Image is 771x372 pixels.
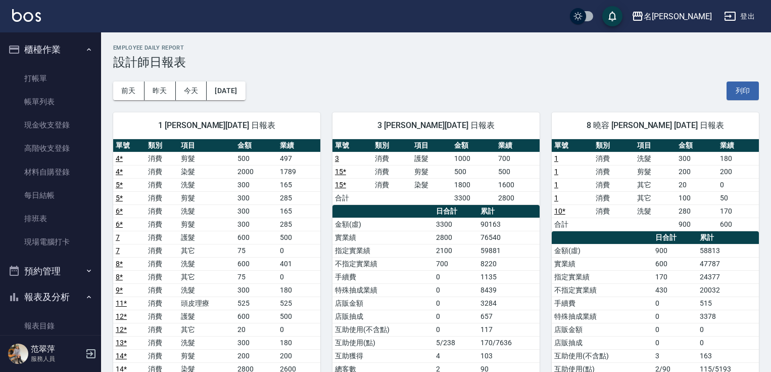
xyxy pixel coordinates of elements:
[235,165,278,178] td: 2000
[332,310,433,323] td: 店販抽成
[277,231,320,244] td: 500
[452,178,496,191] td: 1800
[178,191,235,204] td: 剪髮
[4,284,97,310] button: 報表及分析
[552,270,653,283] td: 指定實業績
[676,218,717,231] td: 900
[653,244,697,257] td: 900
[113,81,144,100] button: 前天
[146,218,178,231] td: 消費
[4,67,97,90] a: 打帳單
[332,218,433,231] td: 金額(虛)
[125,120,308,131] span: 1 [PERSON_NAME][DATE] 日報表
[235,297,278,310] td: 525
[433,349,478,362] td: 4
[433,336,478,349] td: 5/238
[593,178,635,191] td: 消費
[4,113,97,137] a: 現金收支登錄
[235,231,278,244] td: 600
[478,297,540,310] td: 3284
[697,231,759,244] th: 累計
[653,336,697,349] td: 0
[478,283,540,297] td: 8439
[4,314,97,338] a: 報表目錄
[332,244,433,257] td: 指定實業績
[593,152,635,165] td: 消費
[676,165,717,178] td: 200
[412,165,452,178] td: 剪髮
[332,297,433,310] td: 店販金額
[635,139,676,152] th: 項目
[478,270,540,283] td: 1135
[146,152,178,165] td: 消費
[277,257,320,270] td: 401
[332,349,433,362] td: 互助獲得
[653,323,697,336] td: 0
[235,270,278,283] td: 75
[332,336,433,349] td: 互助使用(點)
[717,204,759,218] td: 170
[452,165,496,178] td: 500
[146,336,178,349] td: 消費
[433,270,478,283] td: 0
[433,205,478,218] th: 日合計
[478,231,540,244] td: 76540
[277,310,320,323] td: 500
[345,120,527,131] span: 3 [PERSON_NAME][DATE] 日報表
[593,139,635,152] th: 類別
[332,231,433,244] td: 實業績
[372,152,412,165] td: 消費
[478,205,540,218] th: 累計
[676,139,717,152] th: 金額
[433,218,478,231] td: 3300
[4,258,97,284] button: 預約管理
[552,336,653,349] td: 店販抽成
[146,349,178,362] td: 消費
[113,139,146,152] th: 單號
[552,297,653,310] td: 手續費
[277,323,320,336] td: 0
[235,218,278,231] td: 300
[235,257,278,270] td: 600
[4,137,97,160] a: 高階收支登錄
[372,178,412,191] td: 消費
[717,139,759,152] th: 業績
[602,6,622,26] button: save
[433,231,478,244] td: 2800
[235,139,278,152] th: 金額
[4,207,97,230] a: 排班表
[552,323,653,336] td: 店販金額
[207,81,245,100] button: [DATE]
[4,184,97,207] a: 每日結帳
[235,336,278,349] td: 300
[31,344,82,354] h5: 范翠萍
[433,310,478,323] td: 0
[412,139,452,152] th: 項目
[593,204,635,218] td: 消費
[146,178,178,191] td: 消費
[478,349,540,362] td: 103
[235,283,278,297] td: 300
[235,244,278,257] td: 75
[554,154,558,162] a: 1
[146,244,178,257] td: 消費
[564,120,747,131] span: 8 曉容 [PERSON_NAME] [DATE] 日報表
[697,244,759,257] td: 58813
[554,181,558,189] a: 1
[478,310,540,323] td: 657
[277,165,320,178] td: 1789
[433,257,478,270] td: 700
[235,310,278,323] td: 600
[146,323,178,336] td: 消費
[697,297,759,310] td: 515
[146,283,178,297] td: 消費
[277,244,320,257] td: 0
[178,165,235,178] td: 染髮
[178,297,235,310] td: 頭皮理療
[717,165,759,178] td: 200
[4,90,97,113] a: 帳單列表
[496,191,540,204] td: 2800
[433,323,478,336] td: 0
[332,323,433,336] td: 互助使用(不含點)
[178,204,235,218] td: 洗髮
